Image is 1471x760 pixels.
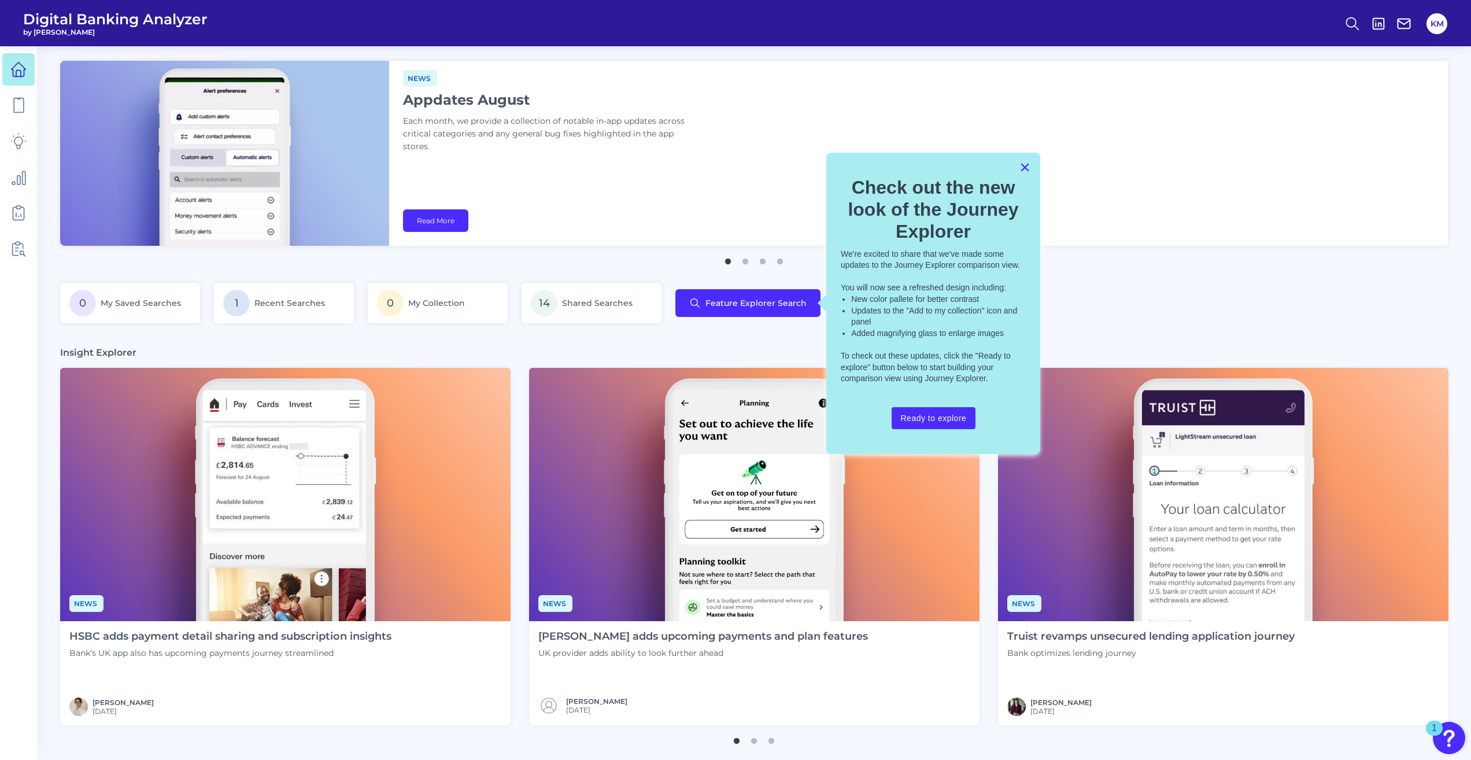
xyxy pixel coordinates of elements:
[748,732,760,744] button: 2
[841,282,1026,294] p: You will now see a refreshed design including:
[60,61,389,246] img: bannerImg
[1030,698,1092,707] a: [PERSON_NAME]
[1007,630,1295,643] h4: Truist revamps unsecured lending application journey
[531,290,557,316] span: 14
[403,70,437,87] span: News
[566,697,627,706] a: [PERSON_NAME]
[69,290,96,316] span: 0
[403,115,692,153] p: Each month, we provide a collection of notable in-app updates across critical categories and any ...
[841,351,1026,385] p: To check out these updates, click the "Ready to explore" button below to start building your comp...
[93,698,154,707] a: [PERSON_NAME]
[403,91,692,108] h1: Appdates August
[69,698,88,716] img: MIchael McCaw
[998,368,1448,621] img: News - Phone (3).png
[731,732,742,744] button: 1
[69,648,391,658] p: Bank’s UK app also has upcoming payments journey streamlined
[766,732,777,744] button: 3
[1007,595,1041,612] span: News
[841,176,1026,243] h2: Check out the new look of the Journey Explorer
[1030,707,1092,715] span: [DATE]
[892,407,976,429] button: Ready to explore
[403,209,468,232] a: Read More
[254,298,325,308] span: Recent Searches
[1007,698,1026,716] img: RNFetchBlobTmp_0b8yx2vy2p867rz195sbp4h.png
[562,298,633,308] span: Shared Searches
[60,346,136,359] h3: Insight Explorer
[705,298,807,308] span: Feature Explorer Search
[529,368,980,621] img: News - Phone (4).png
[1426,13,1447,34] button: KM
[538,595,572,612] span: News
[223,290,250,316] span: 1
[757,253,768,264] button: 3
[69,595,104,612] span: News
[1007,648,1295,658] p: Bank optimizes lending journey
[1433,722,1465,754] button: Open Resource Center, 1 new notification
[841,249,1026,271] p: We're excited to share that we've made some updates to the Journey Explorer comparison view.
[566,706,627,714] span: [DATE]
[851,294,1026,305] li: New color pallete for better contrast
[377,290,404,316] span: 0
[23,10,208,28] span: Digital Banking Analyzer
[851,305,1026,328] li: Updates to the "Add to my collection" icon and panel
[538,630,868,643] h4: [PERSON_NAME] adds upcoming payments and plan features
[101,298,181,308] span: My Saved Searches
[23,28,208,36] span: by [PERSON_NAME]
[69,630,391,643] h4: HSBC adds payment detail sharing and subscription insights
[538,648,868,658] p: UK provider adds ability to look further ahead
[722,253,734,264] button: 1
[408,298,465,308] span: My Collection
[1432,728,1437,743] div: 1
[60,368,511,621] img: News - Phone.png
[1019,158,1030,176] button: Close
[774,253,786,264] button: 4
[93,707,154,715] span: [DATE]
[851,328,1026,340] li: Added magnifying glass to enlarge images
[740,253,751,264] button: 2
